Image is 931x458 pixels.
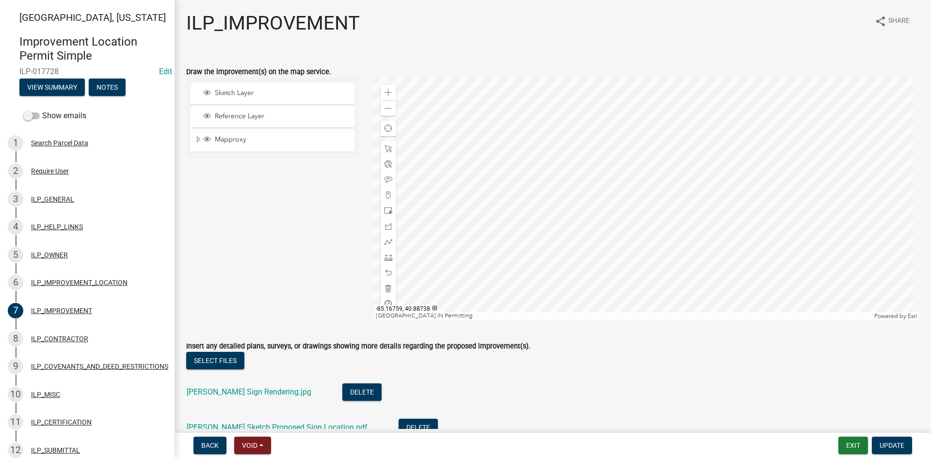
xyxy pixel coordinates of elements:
div: 8 [8,331,23,347]
div: ILP_CERTIFICATION [31,419,92,426]
span: Share [888,16,910,27]
div: 3 [8,191,23,207]
div: 10 [8,387,23,402]
div: Mapproxy [202,135,351,145]
button: Delete [399,419,438,436]
wm-modal-confirm: Delete Document [399,424,438,433]
button: Select files [186,352,244,369]
span: Reference Layer [212,112,351,121]
span: [GEOGRAPHIC_DATA], [US_STATE] [19,12,166,23]
div: [GEOGRAPHIC_DATA] IN Permitting [373,312,872,320]
a: Esri [908,313,917,319]
button: View Summary [19,79,85,96]
span: Back [201,442,219,449]
div: 9 [8,359,23,374]
span: Expand [194,135,202,145]
div: Find my location [381,121,396,136]
li: Mapproxy [191,129,354,152]
li: Sketch Layer [191,83,354,105]
button: Delete [342,383,382,401]
ul: Layer List [190,80,355,155]
div: Search Parcel Data [31,140,88,146]
button: Notes [89,79,126,96]
button: Update [872,437,912,454]
div: Sketch Layer [202,89,351,98]
div: Zoom out [381,100,396,116]
div: 7 [8,303,23,318]
div: 2 [8,163,23,179]
div: Reference Layer [202,112,351,122]
div: ILP_MISC [31,391,60,398]
div: 5 [8,247,23,263]
div: ILP_SUBMITTAL [31,447,80,454]
button: Exit [838,437,868,454]
a: [PERSON_NAME] Sign Rendering.jpg [187,387,311,396]
div: 11 [8,414,23,430]
div: ILP_GENERAL [31,196,74,203]
span: Update [880,442,904,449]
h4: Improvement Location Permit Simple [19,35,167,63]
span: Sketch Layer [212,89,351,97]
div: 1 [8,135,23,151]
div: ILP_OWNER [31,252,68,258]
a: [PERSON_NAME] Sketch Proposed Sign Location.pdf [187,423,368,432]
span: ILP-017728 [19,67,155,76]
div: 6 [8,275,23,290]
i: share [875,16,886,27]
div: 4 [8,219,23,235]
wm-modal-confirm: Notes [89,84,126,92]
label: Insert any detailed plans, surveys, or drawings showing more details regarding the proposed impro... [186,343,530,350]
div: ILP_CONTRACTOR [31,335,88,342]
span: Void [242,442,257,449]
div: ILP_HELP_LINKS [31,223,83,230]
wm-modal-confirm: Delete Document [342,388,382,397]
h1: ILP_IMPROVEMENT [186,12,360,35]
label: Show emails [23,110,86,122]
div: ILP_IMPROVEMENT_LOCATION [31,279,128,286]
div: ILP_COVENANTS_AND_DEED_RESTRICTIONS [31,363,168,370]
wm-modal-confirm: Summary [19,84,85,92]
wm-modal-confirm: Edit Application Number [159,67,172,76]
div: Zoom in [381,85,396,100]
button: Back [193,437,226,454]
div: Powered by [872,312,919,320]
div: ILP_IMPROVEMENT [31,307,92,314]
a: Edit [159,67,172,76]
div: Require User [31,168,69,174]
button: Void [234,437,271,454]
span: Mapproxy [212,135,351,144]
label: Draw the improvement(s) on the map service. [186,69,331,76]
div: 12 [8,442,23,458]
li: Reference Layer [191,106,354,128]
button: shareShare [867,12,917,31]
